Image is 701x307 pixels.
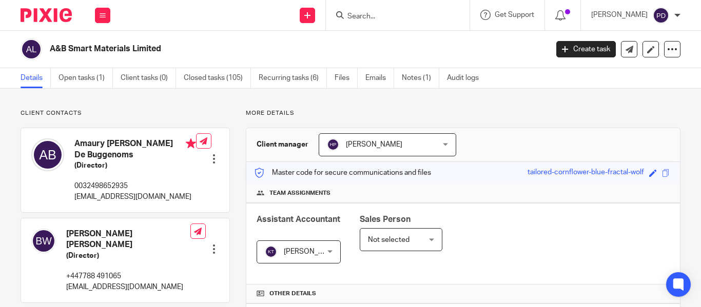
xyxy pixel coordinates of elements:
[257,139,308,150] h3: Client manager
[21,109,230,117] p: Client contacts
[327,138,339,151] img: svg%3E
[346,12,439,22] input: Search
[66,251,190,261] h5: (Director)
[335,68,358,88] a: Files
[556,41,616,57] a: Create task
[257,215,340,223] span: Assistant Accountant
[284,248,340,255] span: [PERSON_NAME]
[246,109,680,117] p: More details
[74,160,196,171] h5: (Director)
[265,245,277,258] img: svg%3E
[186,138,196,149] i: Primary
[368,236,410,243] span: Not selected
[360,215,411,223] span: Sales Person
[21,38,42,60] img: svg%3E
[31,138,64,171] img: svg%3E
[259,68,327,88] a: Recurring tasks (6)
[346,141,402,148] span: [PERSON_NAME]
[59,68,113,88] a: Open tasks (1)
[21,8,72,22] img: Pixie
[74,181,196,191] p: 0032498652935
[66,282,190,292] p: [EMAIL_ADDRESS][DOMAIN_NAME]
[269,290,316,298] span: Other details
[447,68,486,88] a: Audit logs
[365,68,394,88] a: Emails
[66,271,190,281] p: +447788 491065
[74,138,196,160] h4: Amaury [PERSON_NAME] De Buggenoms
[31,229,56,253] img: svg%3E
[50,44,443,54] h2: A&B Smart Materials Limited
[21,68,51,88] a: Details
[402,68,439,88] a: Notes (1)
[66,229,190,251] h4: [PERSON_NAME] [PERSON_NAME]
[254,168,431,178] p: Master code for secure communications and files
[121,68,176,88] a: Client tasks (0)
[184,68,251,88] a: Closed tasks (105)
[591,10,648,20] p: [PERSON_NAME]
[653,7,669,24] img: svg%3E
[528,167,644,179] div: tailored-cornflower-blue-fractal-wolf
[269,189,330,197] span: Team assignments
[495,11,534,18] span: Get Support
[74,192,196,202] p: [EMAIL_ADDRESS][DOMAIN_NAME]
